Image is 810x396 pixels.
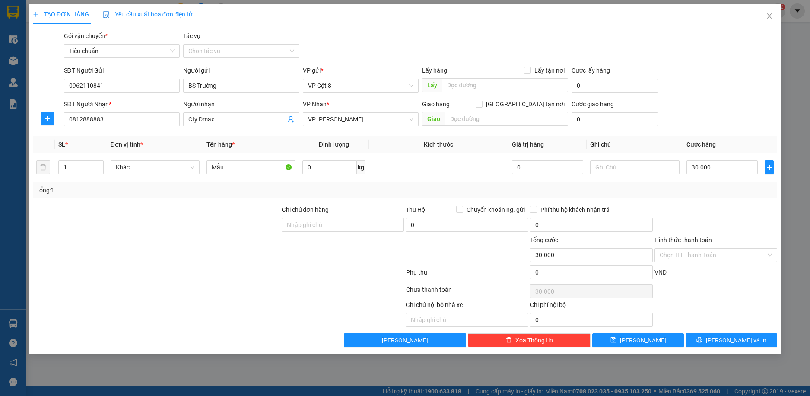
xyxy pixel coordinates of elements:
[445,112,568,126] input: Dọc đường
[506,337,512,344] span: delete
[654,269,667,276] span: VND
[654,236,712,243] label: Hình thức thanh toán
[111,141,143,148] span: Đơn vị tính
[287,116,294,123] span: user-add
[590,160,679,174] input: Ghi Chú
[282,206,329,213] label: Ghi chú đơn hàng
[422,112,445,126] span: Giao
[512,160,584,174] input: 0
[103,11,193,18] span: Yêu cầu xuất hóa đơn điện tử
[357,160,365,174] span: kg
[512,141,544,148] span: Giá trị hàng
[531,66,568,75] span: Lấy tận nơi
[442,78,568,92] input: Dọc đường
[422,67,447,74] span: Lấy hàng
[303,101,327,108] span: VP Nhận
[282,218,404,232] input: Ghi chú đơn hàng
[41,112,54,125] button: plus
[572,101,614,108] label: Cước giao hàng
[405,285,530,300] div: Chưa thanh toán
[572,79,658,93] input: Cước lấy hàng
[33,11,39,17] span: plus
[686,333,777,347] button: printer[PERSON_NAME] và In
[303,66,419,75] div: VP gửi
[36,160,50,174] button: delete
[206,160,295,174] input: VD: Bàn, Ghế
[468,333,591,347] button: deleteXóa Thông tin
[483,99,568,109] span: [GEOGRAPHIC_DATA] tận nơi
[41,115,54,122] span: plus
[344,333,467,347] button: [PERSON_NAME]
[537,205,613,214] span: Phí thu hộ khách nhận trả
[706,335,766,345] span: [PERSON_NAME] và In
[530,300,653,313] div: Chi phí nội bộ
[319,141,349,148] span: Định lượng
[515,335,553,345] span: Xóa Thông tin
[620,335,666,345] span: [PERSON_NAME]
[183,99,299,109] div: Người nhận
[308,113,414,126] span: VP Minh Khai
[406,313,528,327] input: Nhập ghi chú
[592,333,684,347] button: save[PERSON_NAME]
[64,99,180,109] div: SĐT Người Nhận
[765,160,774,174] button: plus
[587,136,683,153] th: Ghi chú
[422,78,442,92] span: Lấy
[765,164,773,171] span: plus
[64,66,180,75] div: SĐT Người Gửi
[572,112,658,126] input: Cước giao hàng
[424,141,453,148] span: Kích thước
[382,335,428,345] span: [PERSON_NAME]
[572,67,610,74] label: Cước lấy hàng
[463,205,528,214] span: Chuyển khoản ng. gửi
[696,337,702,344] span: printer
[183,66,299,75] div: Người gửi
[308,79,414,92] span: VP Cột 8
[36,185,313,195] div: Tổng: 1
[422,101,450,108] span: Giao hàng
[206,141,235,148] span: Tên hàng
[406,206,425,213] span: Thu Hộ
[757,4,781,29] button: Close
[183,32,200,39] label: Tác vụ
[116,161,194,174] span: Khác
[33,11,89,18] span: TẠO ĐƠN HÀNG
[610,337,616,344] span: save
[766,13,773,19] span: close
[64,32,108,39] span: Gói vận chuyển
[103,11,110,18] img: icon
[530,236,558,243] span: Tổng cước
[406,300,528,313] div: Ghi chú nội bộ nhà xe
[405,268,530,283] div: Phụ thu
[69,45,175,57] span: Tiêu chuẩn
[58,141,65,148] span: SL
[686,141,716,148] span: Cước hàng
